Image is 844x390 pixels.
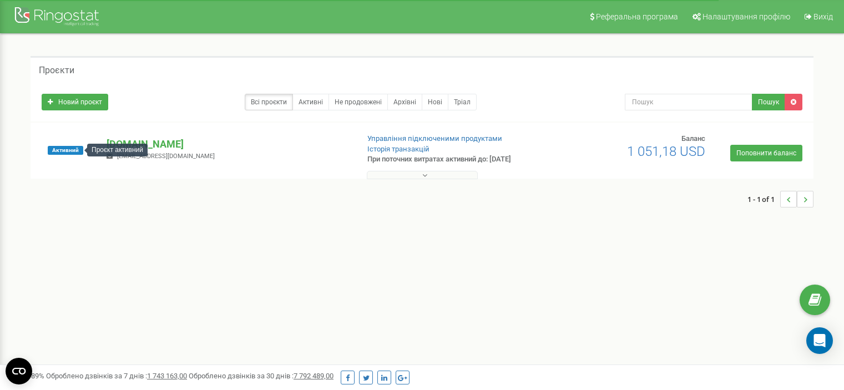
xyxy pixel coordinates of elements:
[813,12,833,21] span: Вихід
[328,94,388,110] a: Не продовжені
[387,94,422,110] a: Архівні
[625,94,752,110] input: Пошук
[367,134,502,143] a: Управління підключеними продуктами
[189,372,333,380] span: Оброблено дзвінків за 30 днів :
[39,65,74,75] h5: Проєкти
[292,94,329,110] a: Активні
[6,358,32,384] button: Open CMP widget
[747,191,780,207] span: 1 - 1 of 1
[730,145,802,161] a: Поповнити баланс
[87,144,148,156] div: Проєкт активний
[367,145,429,153] a: Історія транзакцій
[681,134,705,143] span: Баланс
[46,372,187,380] span: Оброблено дзвінків за 7 днів :
[107,137,349,151] p: [DOMAIN_NAME]
[448,94,477,110] a: Тріал
[294,372,333,380] u: 7 792 489,00
[752,94,785,110] button: Пошук
[367,154,545,165] p: При поточних витратах активний до: [DATE]
[627,144,705,159] span: 1 051,18 USD
[245,94,293,110] a: Всі проєкти
[596,12,678,21] span: Реферальна програма
[42,94,108,110] a: Новий проєкт
[117,153,215,160] span: [EMAIL_ADDRESS][DOMAIN_NAME]
[48,146,83,155] span: Активний
[747,180,813,219] nav: ...
[147,372,187,380] u: 1 743 163,00
[422,94,448,110] a: Нові
[806,327,833,354] div: Open Intercom Messenger
[703,12,790,21] span: Налаштування профілю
